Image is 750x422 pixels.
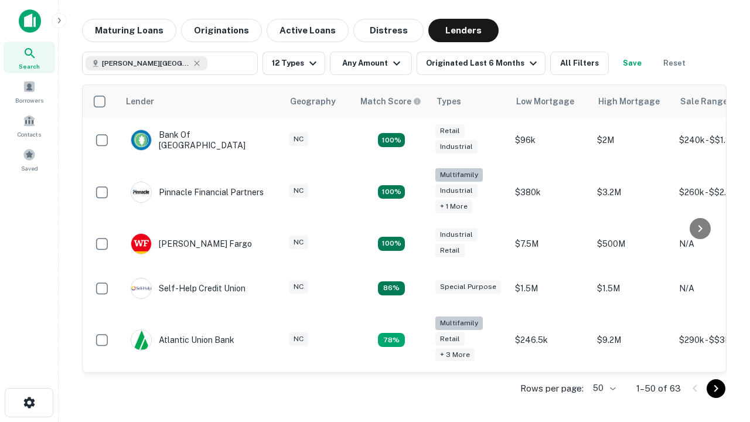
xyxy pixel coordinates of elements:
[4,110,55,141] a: Contacts
[591,85,673,118] th: High Mortgage
[289,332,308,346] div: NC
[378,185,405,199] div: Matching Properties: 23, hasApolloMatch: undefined
[429,85,509,118] th: Types
[378,133,405,147] div: Matching Properties: 15, hasApolloMatch: undefined
[283,85,353,118] th: Geography
[119,85,283,118] th: Lender
[428,19,499,42] button: Lenders
[598,94,660,108] div: High Mortgage
[378,333,405,347] div: Matching Properties: 10, hasApolloMatch: undefined
[509,118,591,162] td: $96k
[691,291,750,347] iframe: Chat Widget
[520,382,584,396] p: Rows per page:
[131,130,151,150] img: picture
[435,168,483,182] div: Multifamily
[19,9,41,33] img: capitalize-icon.png
[131,330,151,350] img: picture
[131,329,234,350] div: Atlantic Union Bank
[131,182,151,202] img: picture
[509,311,591,370] td: $246.5k
[353,19,424,42] button: Distress
[378,281,405,295] div: Matching Properties: 11, hasApolloMatch: undefined
[102,58,190,69] span: [PERSON_NAME][GEOGRAPHIC_DATA], [GEOGRAPHIC_DATA]
[131,182,264,203] div: Pinnacle Financial Partners
[21,164,38,173] span: Saved
[591,222,673,266] td: $500M
[591,162,673,222] td: $3.2M
[378,237,405,251] div: Matching Properties: 14, hasApolloMatch: undefined
[267,19,349,42] button: Active Loans
[181,19,262,42] button: Originations
[435,332,465,346] div: Retail
[4,42,55,73] a: Search
[82,19,176,42] button: Maturing Loans
[289,132,308,146] div: NC
[289,236,308,249] div: NC
[131,278,246,299] div: Self-help Credit Union
[516,94,574,108] div: Low Mortgage
[360,95,419,108] h6: Match Score
[680,94,728,108] div: Sale Range
[509,222,591,266] td: $7.5M
[509,162,591,222] td: $380k
[509,85,591,118] th: Low Mortgage
[330,52,412,75] button: Any Amount
[435,140,478,154] div: Industrial
[18,130,41,139] span: Contacts
[707,379,725,398] button: Go to next page
[636,382,681,396] p: 1–50 of 63
[131,234,151,254] img: picture
[435,244,465,257] div: Retail
[289,280,308,294] div: NC
[417,52,546,75] button: Originated Last 6 Months
[435,280,501,294] div: Special Purpose
[4,76,55,107] a: Borrowers
[550,52,609,75] button: All Filters
[126,94,154,108] div: Lender
[509,266,591,311] td: $1.5M
[656,52,693,75] button: Reset
[4,144,55,175] a: Saved
[435,124,465,138] div: Retail
[15,96,43,105] span: Borrowers
[262,52,325,75] button: 12 Types
[131,233,252,254] div: [PERSON_NAME] Fargo
[426,56,540,70] div: Originated Last 6 Months
[613,52,651,75] button: Save your search to get updates of matches that match your search criteria.
[353,85,429,118] th: Capitalize uses an advanced AI algorithm to match your search with the best lender. The match sco...
[435,200,472,213] div: + 1 more
[591,311,673,370] td: $9.2M
[290,94,336,108] div: Geography
[19,62,40,71] span: Search
[131,278,151,298] img: picture
[435,348,475,362] div: + 3 more
[435,228,478,241] div: Industrial
[131,130,271,151] div: Bank Of [GEOGRAPHIC_DATA]
[360,95,421,108] div: Capitalize uses an advanced AI algorithm to match your search with the best lender. The match sco...
[588,380,618,397] div: 50
[289,184,308,198] div: NC
[591,118,673,162] td: $2M
[437,94,461,108] div: Types
[591,266,673,311] td: $1.5M
[435,316,483,330] div: Multifamily
[435,184,478,198] div: Industrial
